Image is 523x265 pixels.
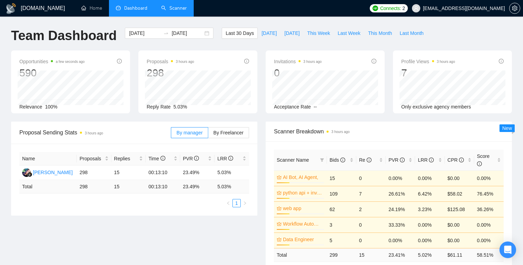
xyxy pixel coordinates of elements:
time: 3 hours ago [176,60,194,64]
td: 0.00% [415,233,444,248]
a: SM[PERSON_NAME] [22,169,73,175]
td: 23.49 % [180,180,215,193]
span: LRR [418,157,434,163]
td: $125.08 [445,201,474,217]
span: info-circle [477,161,482,166]
span: 100% [45,104,57,110]
td: 5 [327,233,356,248]
td: $0.00 [445,170,474,186]
span: dashboard [116,6,121,10]
th: Name [19,152,77,165]
span: PVR [388,157,405,163]
span: Bids [330,157,345,163]
span: info-circle [244,59,249,64]
td: 3 [327,217,356,233]
td: 5.02 % [415,248,444,262]
span: left [226,201,230,205]
td: 0 [356,233,386,248]
td: 0.00% [474,233,504,248]
td: 0 [356,217,386,233]
td: 2 [356,201,386,217]
td: 15 [327,170,356,186]
span: [DATE] [261,29,277,37]
button: Last Week [334,28,364,39]
time: 3 hours ago [303,60,322,64]
span: Replies [114,155,138,162]
input: Start date [129,29,160,37]
a: Data Engineer [283,236,323,243]
span: info-circle [228,156,233,161]
span: Relevance [19,104,42,110]
td: 0.00% [386,170,415,186]
a: Workflow Automation [283,220,323,228]
div: 7 [401,66,455,79]
td: 109 [327,186,356,201]
td: 15 [111,180,146,193]
span: This Month [368,29,392,37]
button: Last 30 Days [222,28,258,39]
span: filter [319,155,325,165]
span: setting [510,6,520,11]
td: $ 61.11 [445,248,474,262]
td: 0.00% [415,170,444,186]
span: 2 [402,4,405,12]
div: 590 [19,66,85,79]
span: By manager [176,130,202,135]
img: gigradar-bm.png [27,172,32,177]
button: This Week [303,28,334,39]
span: right [243,201,247,205]
div: 0 [274,66,322,79]
td: 23.49% [180,165,215,180]
span: LRR [217,156,233,161]
td: 0.00% [474,170,504,186]
button: left [224,199,232,207]
li: Previous Page [224,199,232,207]
div: Open Intercom Messenger [499,242,516,258]
td: 76.45% [474,186,504,201]
img: upwork-logo.png [373,6,378,11]
td: Total [274,248,327,262]
span: Proposals [80,155,103,162]
span: Reply Rate [147,104,171,110]
td: Total [19,180,77,193]
a: homeHome [81,5,102,11]
span: crown [277,175,282,180]
span: Score [477,153,490,167]
span: Opportunities [19,57,85,66]
div: [PERSON_NAME] [33,169,73,176]
td: $0.00 [445,233,474,248]
a: searchScanner [161,5,187,11]
span: swap-right [163,30,169,36]
td: 62 [327,201,356,217]
a: python api + inventory sync [283,189,323,197]
td: 298 [77,180,111,193]
td: $0.00 [445,217,474,233]
button: Last Month [396,28,427,39]
span: user [414,6,419,11]
a: AI Bot, AI Agent, [283,173,323,181]
th: Replies [111,152,146,165]
h1: Team Dashboard [11,28,117,44]
td: 3.23% [415,201,444,217]
span: By Freelancer [213,130,244,135]
td: 6.42% [415,186,444,201]
span: Last Month [400,29,423,37]
td: 5.03 % [214,180,249,193]
button: This Month [364,28,396,39]
span: [DATE] [284,29,300,37]
time: 3 hours ago [85,131,103,135]
span: -- [314,104,317,110]
td: 7 [356,186,386,201]
span: info-circle [367,158,371,162]
span: info-circle [160,156,165,161]
time: 3 hours ago [331,130,350,134]
td: 58.51 % [474,248,504,262]
span: Last Week [338,29,360,37]
span: info-circle [194,156,199,161]
span: Time [148,156,165,161]
span: New [502,125,512,131]
span: Acceptance Rate [274,104,311,110]
td: 0.00% [386,233,415,248]
span: crown [277,190,282,195]
td: 15 [356,248,386,262]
